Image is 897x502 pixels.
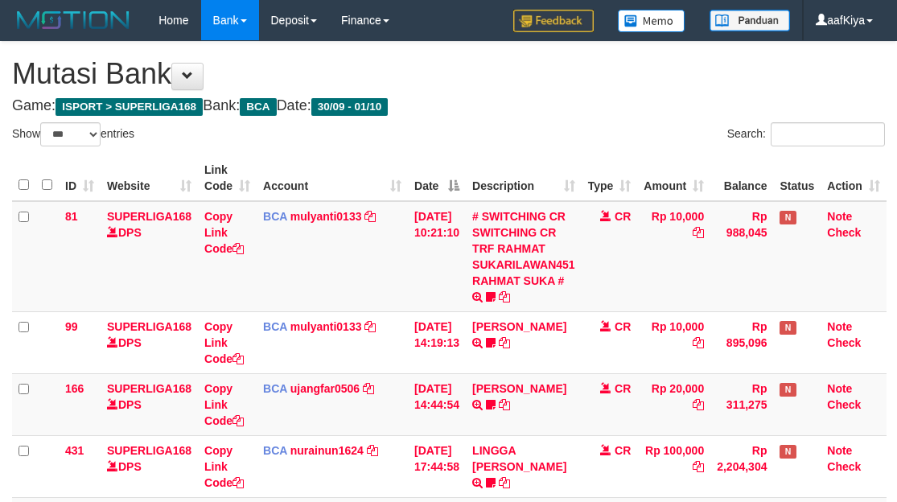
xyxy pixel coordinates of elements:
a: Note [827,320,852,333]
th: ID: activate to sort column ascending [59,155,101,201]
a: nurainun1624 [290,444,364,457]
a: Copy Link Code [204,382,244,427]
th: Description: activate to sort column ascending [466,155,582,201]
span: BCA [263,320,287,333]
span: 30/09 - 01/10 [311,98,389,116]
a: SUPERLIGA168 [107,320,191,333]
th: Amount: activate to sort column ascending [637,155,710,201]
img: Feedback.jpg [513,10,594,32]
a: Copy Rp 20,000 to clipboard [693,398,704,411]
td: Rp 10,000 [637,311,710,373]
span: BCA [263,382,287,395]
input: Search: [771,122,885,146]
td: DPS [101,201,198,312]
img: Button%20Memo.svg [618,10,685,32]
td: [DATE] 14:44:54 [408,373,466,435]
select: Showentries [40,122,101,146]
a: Copy NOVEN ELING PRAYOG to clipboard [499,398,510,411]
h4: Game: Bank: Date: [12,98,885,114]
td: [DATE] 14:19:13 [408,311,466,373]
td: Rp 10,000 [637,201,710,312]
span: ISPORT > SUPERLIGA168 [56,98,203,116]
h1: Mutasi Bank [12,58,885,90]
span: Has Note [780,445,796,459]
span: BCA [240,98,276,116]
th: Website: activate to sort column ascending [101,155,198,201]
a: LINGGA [PERSON_NAME] [472,444,566,473]
td: Rp 895,096 [710,311,773,373]
td: DPS [101,311,198,373]
a: mulyanti0133 [290,210,362,223]
a: Note [827,210,852,223]
a: Note [827,444,852,457]
th: Balance [710,155,773,201]
td: [DATE] 17:44:58 [408,435,466,497]
th: Action: activate to sort column ascending [821,155,887,201]
span: CR [615,210,631,223]
span: Has Note [780,321,796,335]
td: Rp 988,045 [710,201,773,312]
a: SUPERLIGA168 [107,210,191,223]
td: Rp 311,275 [710,373,773,435]
td: Rp 100,000 [637,435,710,497]
a: Copy MUHAMMAD REZA to clipboard [499,336,510,349]
a: Copy Rp 10,000 to clipboard [693,226,704,239]
a: mulyanti0133 [290,320,362,333]
th: Date: activate to sort column descending [408,155,466,201]
th: Type: activate to sort column ascending [582,155,638,201]
span: 166 [65,382,84,395]
span: Has Note [780,383,796,397]
span: Has Note [780,211,796,224]
a: Note [827,382,852,395]
a: SUPERLIGA168 [107,444,191,457]
a: Copy Link Code [204,444,244,489]
span: BCA [263,210,287,223]
a: SUPERLIGA168 [107,382,191,395]
a: Copy Rp 100,000 to clipboard [693,460,704,473]
label: Show entries [12,122,134,146]
span: CR [615,382,631,395]
a: # SWITCHING CR SWITCHING CR TRF RAHMAT SUKARILAWAN451 RAHMAT SUKA # [472,210,575,287]
a: Copy # SWITCHING CR SWITCHING CR TRF RAHMAT SUKARILAWAN451 RAHMAT SUKA # to clipboard [499,290,510,303]
span: 99 [65,320,78,333]
th: Link Code: activate to sort column ascending [198,155,257,201]
td: DPS [101,373,198,435]
td: Rp 2,204,304 [710,435,773,497]
a: Copy Rp 10,000 to clipboard [693,336,704,349]
a: ujangfar0506 [290,382,360,395]
label: Search: [727,122,885,146]
span: 81 [65,210,78,223]
img: panduan.png [710,10,790,31]
span: CR [615,444,631,457]
span: CR [615,320,631,333]
img: MOTION_logo.png [12,8,134,32]
td: DPS [101,435,198,497]
a: Copy mulyanti0133 to clipboard [364,320,376,333]
a: [PERSON_NAME] [472,382,566,395]
a: Copy ujangfar0506 to clipboard [363,382,374,395]
a: Check [827,226,861,239]
a: Check [827,398,861,411]
a: [PERSON_NAME] [472,320,566,333]
a: Copy nurainun1624 to clipboard [367,444,378,457]
a: Check [827,460,861,473]
td: [DATE] 10:21:10 [408,201,466,312]
a: Copy mulyanti0133 to clipboard [364,210,376,223]
a: Copy Link Code [204,320,244,365]
th: Account: activate to sort column ascending [257,155,408,201]
span: BCA [263,444,287,457]
a: Check [827,336,861,349]
span: 431 [65,444,84,457]
th: Status [773,155,821,201]
a: Copy LINGGA ADITYA PRAT to clipboard [499,476,510,489]
a: Copy Link Code [204,210,244,255]
td: Rp 20,000 [637,373,710,435]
